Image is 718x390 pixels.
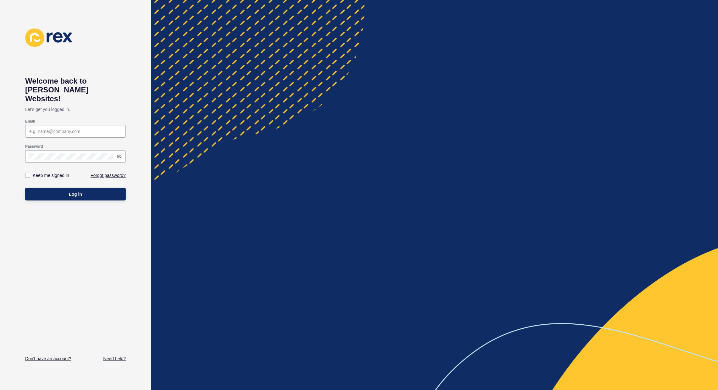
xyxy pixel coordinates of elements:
p: Let's get you logged in. [25,103,126,116]
label: Email [25,119,35,124]
input: e.g. name@company.com [29,128,122,135]
label: Keep me signed in [33,172,69,179]
a: Forgot password? [91,172,126,179]
a: Don't have an account? [25,355,71,362]
h1: Welcome back to [PERSON_NAME] Websites! [25,77,126,103]
label: Password [25,144,43,149]
button: Log in [25,188,126,200]
a: Need help? [103,355,126,362]
span: Log in [69,191,82,197]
